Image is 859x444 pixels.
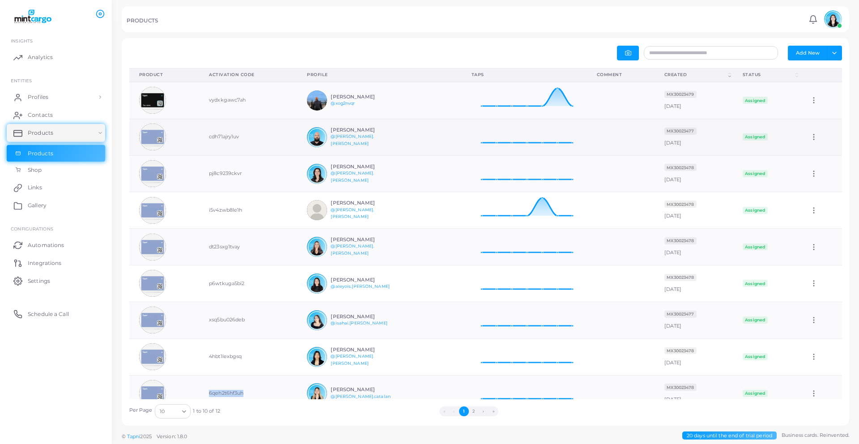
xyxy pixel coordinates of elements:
[489,406,498,416] button: Go to last page
[166,406,179,416] input: Search for option
[139,380,166,407] img: avatar
[743,207,768,214] span: Assigned
[743,353,768,360] span: Assigned
[193,408,220,415] span: 1 to 10 of 12
[664,384,697,390] a: MX30023478
[479,406,489,416] button: Go to next page
[655,375,733,412] td: [DATE]
[655,265,733,302] td: [DATE]
[28,53,53,61] span: Analytics
[472,72,577,78] div: Taps
[139,343,166,370] img: avatar
[8,9,58,25] img: logo
[682,431,777,440] span: 20 days until the end of trial period
[28,93,48,101] span: Profiles
[307,164,327,184] img: avatar
[7,88,105,106] a: Profiles
[28,277,50,285] span: Settings
[664,72,727,78] div: Created
[743,133,768,141] span: Assigned
[331,101,355,106] a: @xog2nvqr
[7,124,105,142] a: Products
[199,155,297,192] td: pj8c9239ckvr
[199,302,297,338] td: xsq5bu026deb
[655,119,733,155] td: [DATE]
[307,383,327,403] img: avatar
[664,91,697,97] a: MX30023479
[782,431,849,439] span: Business cards. Reinvented.
[824,10,842,28] img: avatar
[139,234,166,260] img: avatar
[788,46,827,60] button: Add New
[664,128,697,135] span: MX30023477
[139,160,166,187] img: avatar
[655,192,733,229] td: [DATE]
[331,171,374,183] a: @[PERSON_NAME].[PERSON_NAME]
[307,310,327,330] img: avatar
[469,406,479,416] button: Go to page 2
[664,311,697,317] a: MX30023477
[139,197,166,224] img: avatar
[664,274,697,281] span: MX30023478
[331,94,396,100] h6: [PERSON_NAME]
[664,274,697,280] a: MX30023478
[655,229,733,265] td: [DATE]
[331,387,396,393] h6: [PERSON_NAME]
[28,166,42,174] span: Shop
[199,229,297,265] td: dt23sxg1tvay
[331,354,374,366] a: @[PERSON_NAME].[PERSON_NAME]
[664,384,697,391] span: MX30023478
[743,390,768,397] span: Assigned
[7,305,105,323] a: Schedule a Call
[199,265,297,302] td: p6wtkuga5bi2
[743,97,768,104] span: Assigned
[331,127,396,133] h6: [PERSON_NAME]
[139,307,166,333] img: avatar
[655,338,733,375] td: [DATE]
[209,72,287,78] div: Activation Code
[199,82,297,119] td: vydxkgawc7ah
[664,164,697,171] span: MX30023478
[127,17,158,24] h5: PRODUCTS
[220,406,718,416] ul: Pagination
[28,149,53,158] span: Products
[7,48,105,66] a: Analytics
[664,91,697,98] span: MX30023479
[11,78,32,83] span: ENTITIES
[664,237,697,244] span: MX30023478
[331,314,396,320] h6: [PERSON_NAME]
[7,162,105,179] a: Shop
[28,184,42,192] span: Links
[655,302,733,338] td: [DATE]
[28,129,53,137] span: Products
[743,170,768,177] span: Assigned
[28,201,47,209] span: Gallery
[199,338,297,375] td: 4hbt1lexbgsq
[140,433,151,440] span: 2025
[160,407,165,416] span: 10
[331,237,396,243] h6: [PERSON_NAME]
[459,406,469,416] button: Go to page 1
[331,243,374,256] a: @[PERSON_NAME].[PERSON_NAME]
[307,237,327,257] img: avatar
[129,407,153,414] label: Per Page
[743,280,768,287] span: Assigned
[7,272,105,290] a: Settings
[199,119,297,155] td: cdh71ajry1uv
[199,375,297,412] td: 6qeh2t6hf3uh
[331,134,374,146] a: @[PERSON_NAME].[PERSON_NAME]
[743,316,768,324] span: Assigned
[800,68,842,82] th: Action
[331,320,387,325] a: @isahai.[PERSON_NAME]
[743,243,768,251] span: Assigned
[28,310,69,318] span: Schedule a Call
[331,277,396,283] h6: [PERSON_NAME]
[139,87,166,114] img: avatar
[122,433,187,440] span: ©
[7,196,105,214] a: Gallery
[7,106,105,124] a: Contacts
[331,164,396,170] h6: [PERSON_NAME]
[743,72,794,78] div: Status
[28,259,61,267] span: Integrations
